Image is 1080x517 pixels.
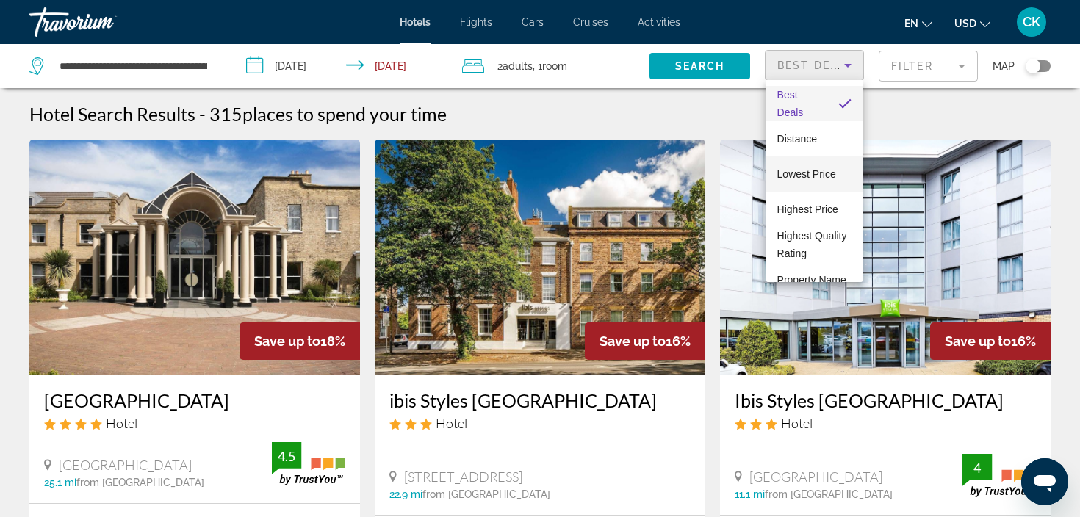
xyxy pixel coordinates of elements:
span: Best Deals [777,89,804,118]
span: Property Name [777,274,846,286]
span: Lowest Price [777,168,836,180]
span: Distance [777,133,817,145]
iframe: Button to launch messaging window [1021,458,1068,505]
span: Highest Quality Rating [777,230,847,259]
div: Sort by [766,80,863,282]
span: Highest Price [777,203,838,215]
